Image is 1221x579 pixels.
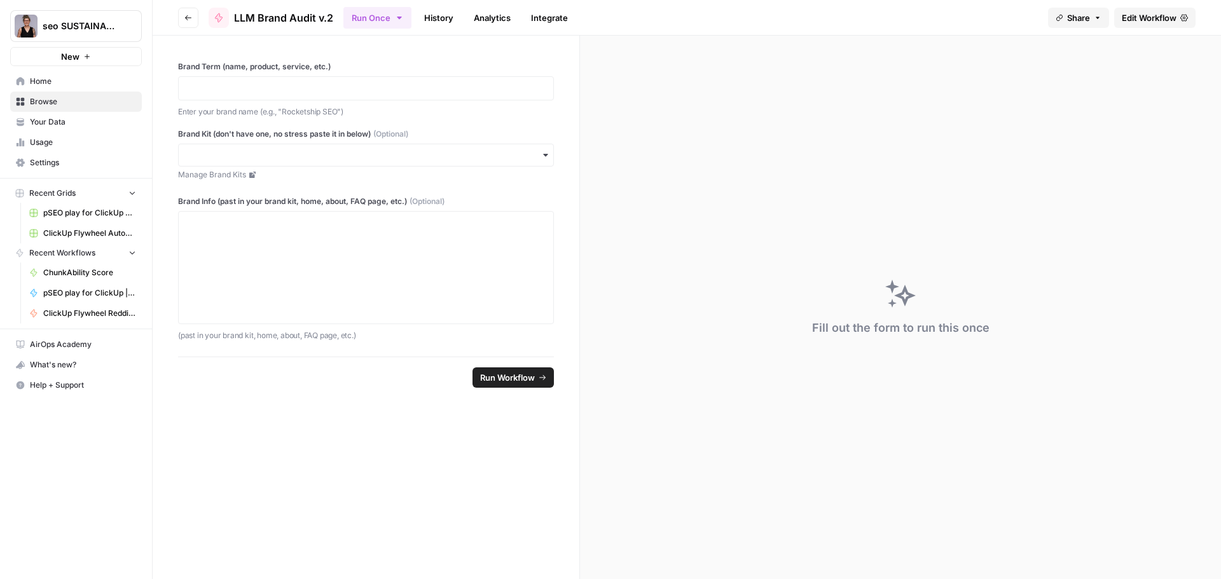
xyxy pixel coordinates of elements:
button: Run Workflow [473,367,554,388]
span: pSEO play for ClickUp Grid [43,207,136,219]
div: What's new? [11,355,141,374]
p: Enter your brand name (e.g., "Rocketship SEO") [178,106,554,118]
a: ChunkAbility Score [24,262,142,283]
span: Recent Grids [29,187,76,199]
span: AirOps Academy [30,339,136,350]
a: Home [10,71,142,92]
span: Help + Support [30,379,136,391]
a: pSEO play for ClickUp Grid [24,203,142,223]
button: Workspace: seo SUSTAINABLE [10,10,142,42]
span: Settings [30,157,136,168]
span: ChunkAbility Score [43,267,136,278]
a: Browse [10,92,142,112]
span: ClickUp Flywheel Automation Grid for Reddit [43,228,136,239]
span: Browse [30,96,136,107]
span: seo SUSTAINABLE [43,20,120,32]
button: Recent Workflows [10,243,142,262]
label: Brand Kit (don't have one, no stress paste it in below) [178,128,554,140]
button: Help + Support [10,375,142,395]
a: pSEO play for ClickUp | Checklist [24,283,142,303]
span: Usage [30,137,136,148]
a: ClickUp Flywheel Reddit Automation [24,303,142,324]
span: Run Workflow [480,371,535,384]
span: Home [30,76,136,87]
span: Your Data [30,116,136,128]
a: ClickUp Flywheel Automation Grid for Reddit [24,223,142,243]
label: Brand Info (past in your brand kit, home, about, FAQ page, etc.) [178,196,554,207]
span: Recent Workflows [29,247,95,259]
button: Recent Grids [10,184,142,203]
span: (Optional) [410,196,445,207]
label: Brand Term (name, product, service, etc.) [178,61,554,72]
button: New [10,47,142,66]
img: seo SUSTAINABLE Logo [15,15,38,37]
a: Manage Brand Kits [178,169,554,181]
span: ClickUp Flywheel Reddit Automation [43,308,136,319]
span: pSEO play for ClickUp | Checklist [43,287,136,299]
a: Usage [10,132,142,153]
button: What's new? [10,355,142,375]
a: Your Data [10,112,142,132]
span: (Optional) [373,128,408,140]
a: Settings [10,153,142,173]
p: (past in your brand kit, home, about, FAQ page, etc.) [178,329,554,342]
span: New [61,50,79,63]
a: AirOps Academy [10,334,142,355]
